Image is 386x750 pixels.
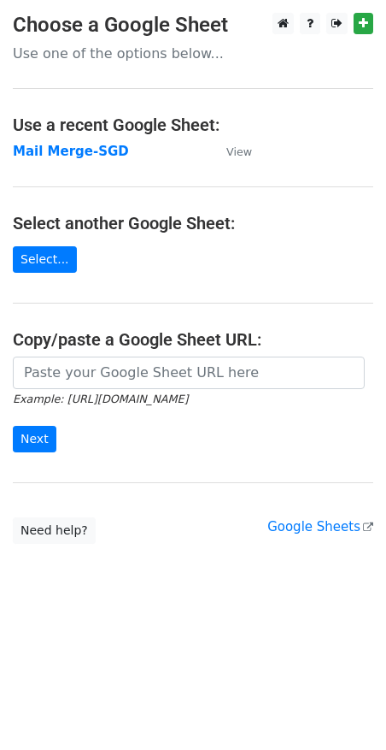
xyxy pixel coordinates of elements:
h4: Select another Google Sheet: [13,213,373,233]
h4: Use a recent Google Sheet: [13,115,373,135]
a: Google Sheets [267,519,373,534]
a: Mail Merge-SGD [13,144,129,159]
small: View [226,145,252,158]
input: Next [13,426,56,452]
a: Select... [13,246,77,273]
a: View [209,144,252,159]
p: Use one of the options below... [13,44,373,62]
h3: Choose a Google Sheet [13,13,373,38]
input: Paste your Google Sheet URL here [13,357,365,389]
h4: Copy/paste a Google Sheet URL: [13,329,373,350]
small: Example: [URL][DOMAIN_NAME] [13,393,188,405]
a: Need help? [13,517,96,544]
